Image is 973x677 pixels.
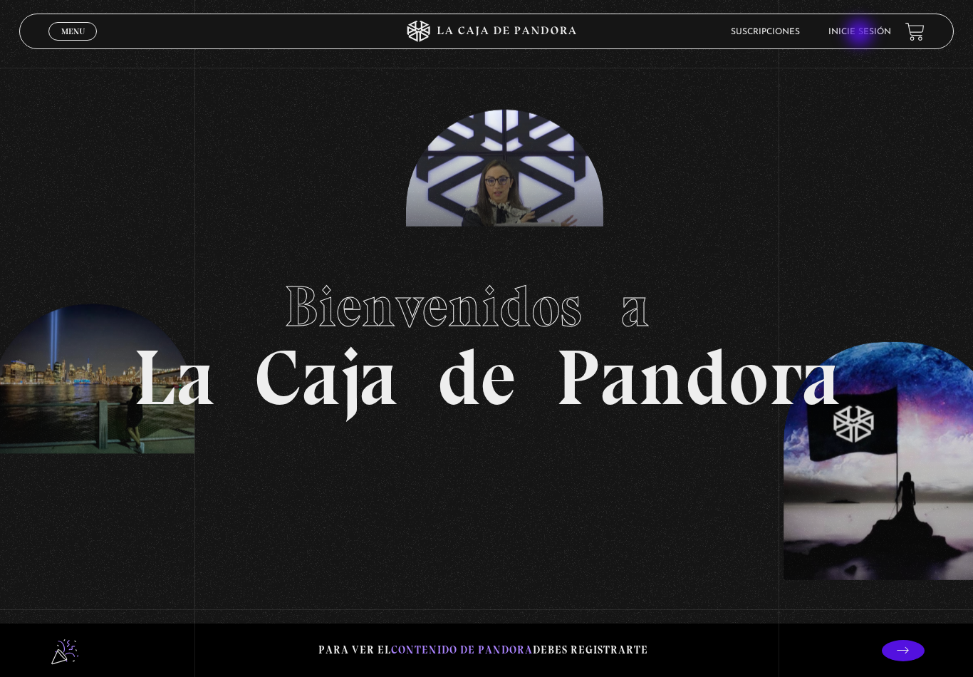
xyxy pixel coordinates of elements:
span: Menu [61,27,85,36]
span: contenido de Pandora [391,644,533,656]
a: Inicie sesión [828,28,891,36]
p: Para ver el debes registrarte [318,641,648,660]
span: Cerrar [56,39,90,49]
h1: La Caja de Pandora [133,260,841,417]
a: View your shopping cart [905,22,925,41]
span: Bienvenidos a [284,272,689,341]
a: Suscripciones [731,28,800,36]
